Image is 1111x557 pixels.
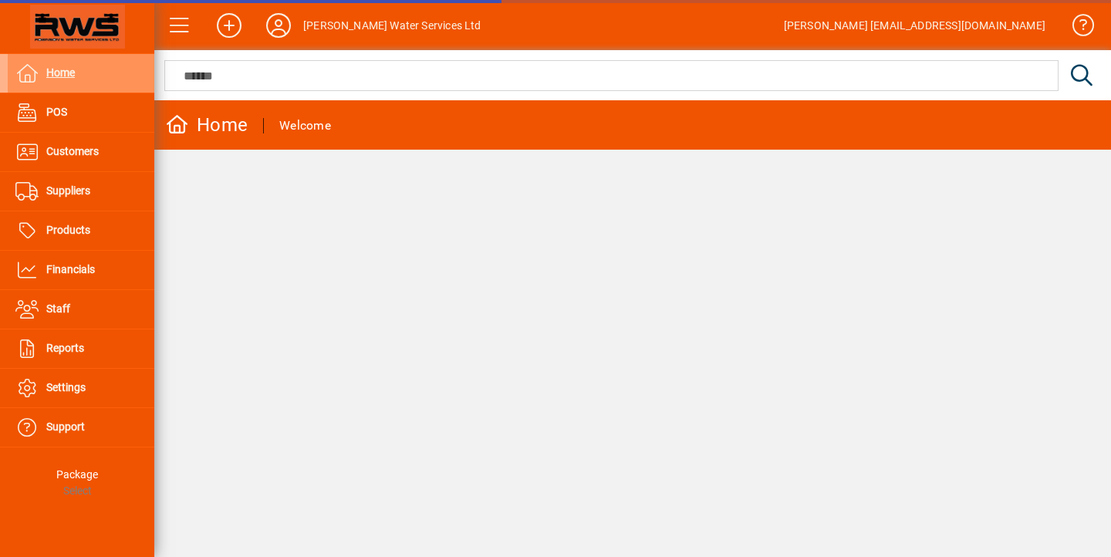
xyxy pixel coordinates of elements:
[8,290,154,329] a: Staff
[46,66,75,79] span: Home
[8,172,154,211] a: Suppliers
[56,468,98,481] span: Package
[46,342,84,354] span: Reports
[8,408,154,447] a: Support
[784,13,1045,38] div: [PERSON_NAME] [EMAIL_ADDRESS][DOMAIN_NAME]
[166,113,248,137] div: Home
[8,251,154,289] a: Financials
[46,106,67,118] span: POS
[1061,3,1092,53] a: Knowledge Base
[8,93,154,132] a: POS
[8,329,154,368] a: Reports
[46,420,85,433] span: Support
[279,113,331,138] div: Welcome
[46,302,70,315] span: Staff
[46,145,99,157] span: Customers
[8,133,154,171] a: Customers
[46,381,86,393] span: Settings
[303,13,481,38] div: [PERSON_NAME] Water Services Ltd
[204,12,254,39] button: Add
[8,211,154,250] a: Products
[8,369,154,407] a: Settings
[46,263,95,275] span: Financials
[46,184,90,197] span: Suppliers
[46,224,90,236] span: Products
[254,12,303,39] button: Profile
